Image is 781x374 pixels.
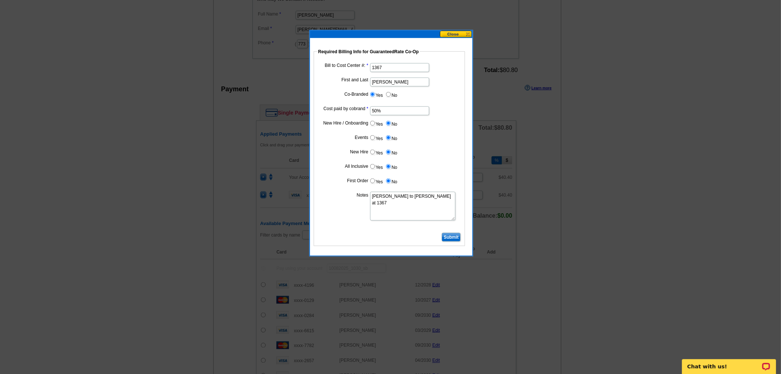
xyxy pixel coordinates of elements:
iframe: LiveChat chat widget [677,351,781,374]
label: New Hire [319,149,368,155]
label: No [385,148,397,156]
input: Yes [370,150,375,154]
label: No [385,177,397,185]
label: Yes [369,162,383,171]
input: Yes [370,164,375,169]
input: No [386,92,391,97]
legend: Required Billing Info for GuaranteedRate Co-Op [317,48,420,55]
label: No [385,90,397,99]
label: No [385,162,397,171]
label: Yes [369,119,383,127]
label: All Inclusive [319,163,368,170]
input: Yes [370,135,375,140]
input: No [386,135,391,140]
textarea: [PERSON_NAME] to [PERSON_NAME] at 1367 [370,192,455,221]
label: New Hire / Onboarding [319,120,368,126]
input: No [386,164,391,169]
label: No [385,133,397,142]
label: No [385,119,397,127]
input: Submit [442,233,461,242]
input: Yes [370,178,375,183]
input: Yes [370,92,375,97]
label: Notes [319,192,368,198]
input: No [386,150,391,154]
input: No [386,178,391,183]
label: Bill to Cost Center #: [319,62,368,69]
label: Events [319,134,368,141]
label: Cost paid by cobrand [319,105,368,112]
label: Yes [369,148,383,156]
label: Co-Branded [319,91,368,98]
input: Yes [370,121,375,126]
label: Yes [369,133,383,142]
label: Yes [369,177,383,185]
input: No [386,121,391,126]
label: First Order [319,177,368,184]
label: Yes [369,90,383,99]
label: First and Last [319,76,368,83]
